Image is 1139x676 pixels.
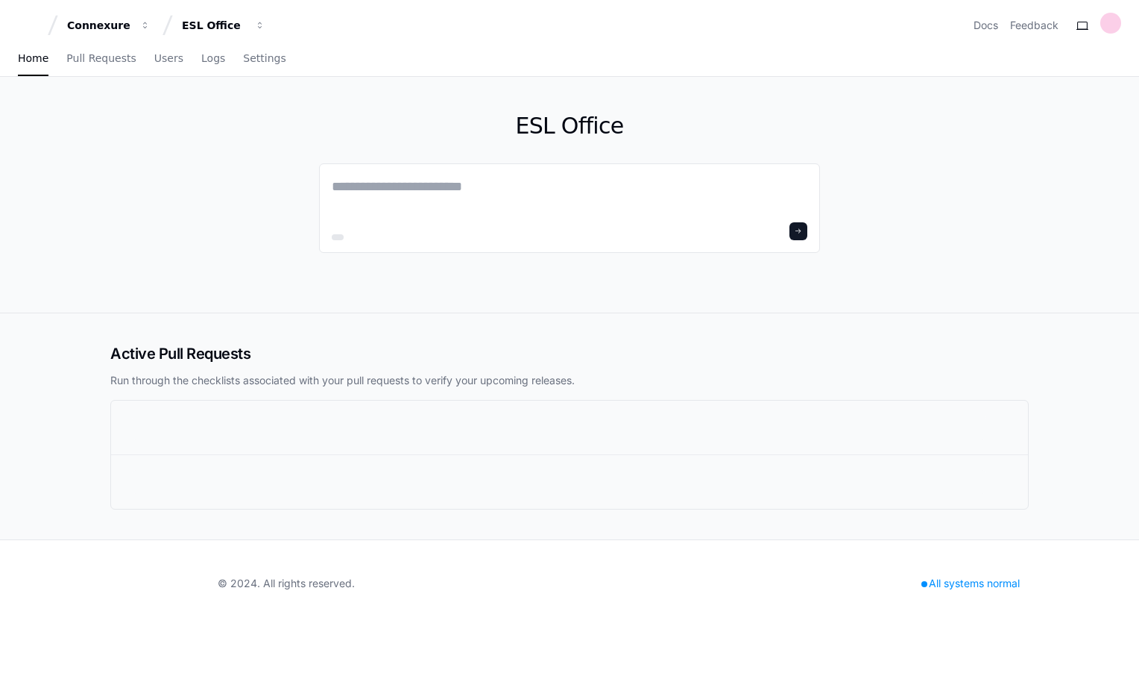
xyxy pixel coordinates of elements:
div: ESL Office [182,18,246,33]
span: Users [154,54,183,63]
a: Settings [243,42,285,76]
span: Home [18,54,48,63]
span: Logs [201,54,225,63]
span: Pull Requests [66,54,136,63]
a: Users [154,42,183,76]
a: Logs [201,42,225,76]
div: © 2024. All rights reserved. [218,576,355,591]
h1: ESL Office [319,113,820,140]
button: Feedback [1010,18,1058,33]
button: ESL Office [176,12,271,39]
a: Pull Requests [66,42,136,76]
a: Docs [974,18,998,33]
div: Connexure [67,18,131,33]
span: Settings [243,54,285,63]
p: Run through the checklists associated with your pull requests to verify your upcoming releases. [110,373,1029,388]
div: All systems normal [912,573,1029,594]
a: Home [18,42,48,76]
button: Connexure [61,12,157,39]
h2: Active Pull Requests [110,343,1029,364]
